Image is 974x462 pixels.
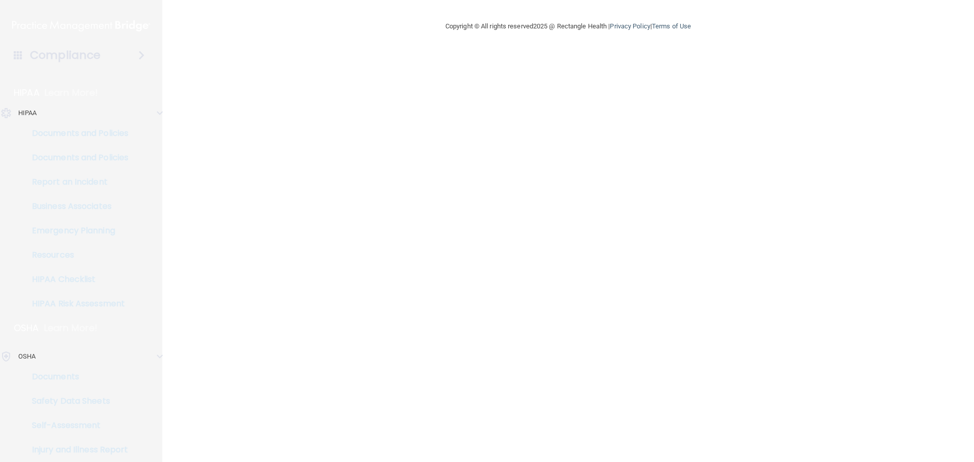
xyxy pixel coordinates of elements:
p: Emergency Planning [7,226,145,236]
p: HIPAA Risk Assessment [7,299,145,309]
p: Safety Data Sheets [7,396,145,406]
p: OSHA [18,350,36,363]
p: Documents and Policies [7,153,145,163]
p: HIPAA [18,107,37,119]
p: Learn More! [44,322,98,334]
p: Report an Incident [7,177,145,187]
img: PMB logo [12,16,150,36]
p: Documents and Policies [7,128,145,138]
p: Business Associates [7,201,145,211]
p: Documents [7,372,145,382]
p: Injury and Illness Report [7,445,145,455]
a: Privacy Policy [610,22,650,30]
p: HIPAA Checklist [7,274,145,285]
p: Learn More! [45,87,98,99]
h4: Compliance [30,48,100,62]
p: Resources [7,250,145,260]
a: Terms of Use [652,22,691,30]
p: OSHA [14,322,39,334]
p: HIPAA [14,87,40,99]
div: Copyright © All rights reserved 2025 @ Rectangle Health | | [383,10,753,43]
p: Self-Assessment [7,420,145,431]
